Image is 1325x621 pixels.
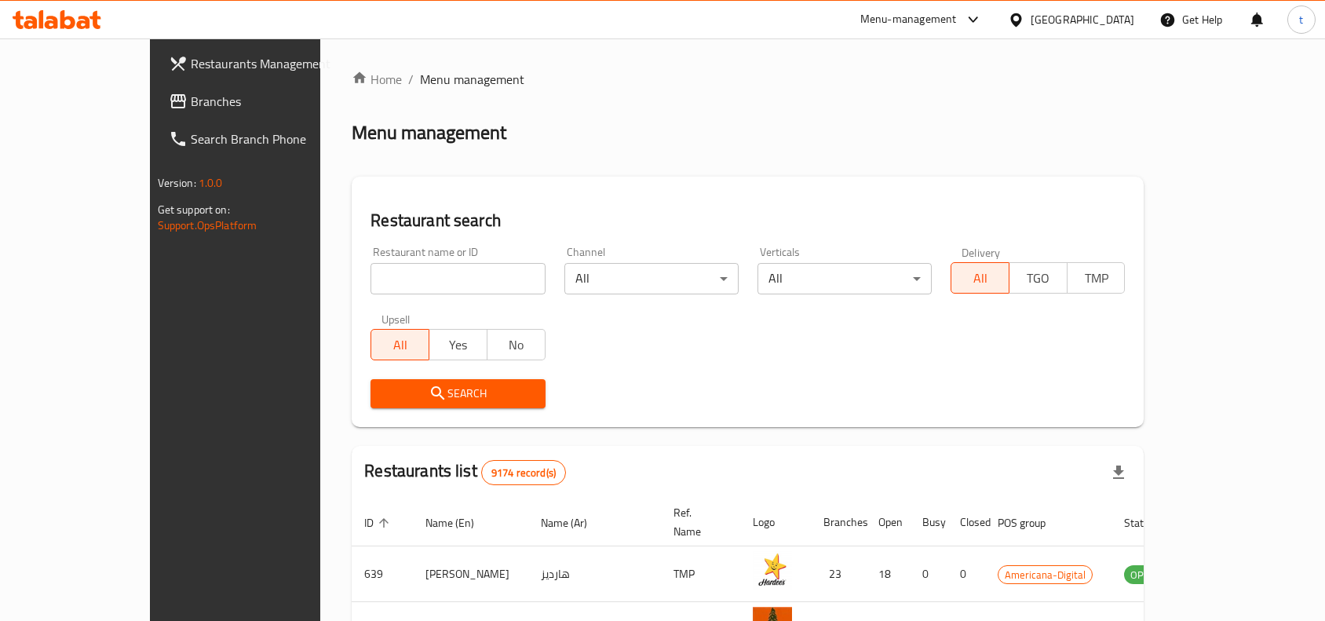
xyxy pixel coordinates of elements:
input: Search for restaurant name or ID.. [370,263,545,294]
div: Menu-management [860,10,957,29]
h2: Restaurants list [364,459,566,485]
nav: breadcrumb [352,70,1144,89]
a: Restaurants Management [156,45,371,82]
th: Branches [811,499,866,546]
span: All [958,267,1003,290]
div: Total records count [481,460,566,485]
td: 18 [866,546,910,602]
span: Menu management [420,70,524,89]
span: No [494,334,539,356]
h2: Menu management [352,120,506,145]
button: TGO [1009,262,1068,294]
td: 0 [910,546,947,602]
span: Branches [191,92,359,111]
span: ID [364,513,394,532]
span: Get support on: [158,199,230,220]
span: Version: [158,173,196,193]
span: Name (En) [425,513,495,532]
span: All [378,334,423,356]
td: 23 [811,546,866,602]
span: Search Branch Phone [191,130,359,148]
label: Delivery [962,247,1001,258]
a: Branches [156,82,371,120]
span: Americana-Digital [998,566,1092,584]
td: 0 [947,546,985,602]
button: TMP [1067,262,1126,294]
th: Closed [947,499,985,546]
span: Ref. Name [673,503,721,541]
td: هارديز [528,546,661,602]
h2: Restaurant search [370,209,1125,232]
span: OPEN [1124,566,1163,584]
span: 1.0.0 [199,173,223,193]
button: All [370,329,429,360]
span: Restaurants Management [191,54,359,73]
div: Export file [1100,454,1137,491]
th: Logo [740,499,811,546]
td: [PERSON_NAME] [413,546,528,602]
th: Busy [910,499,947,546]
a: Support.OpsPlatform [158,215,257,236]
a: Home [352,70,402,89]
span: TGO [1016,267,1061,290]
span: Name (Ar) [541,513,608,532]
div: All [757,263,932,294]
button: All [951,262,1009,294]
td: 639 [352,546,413,602]
li: / [408,70,414,89]
div: OPEN [1124,565,1163,584]
div: [GEOGRAPHIC_DATA] [1031,11,1134,28]
span: POS group [998,513,1066,532]
span: Search [383,384,532,404]
img: Hardee's [753,551,792,590]
span: 9174 record(s) [482,466,565,480]
a: Search Branch Phone [156,120,371,158]
button: No [487,329,546,360]
span: TMP [1074,267,1119,290]
span: Status [1124,513,1175,532]
span: t [1299,11,1303,28]
th: Open [866,499,910,546]
label: Upsell [381,313,411,324]
button: Search [370,379,545,408]
div: All [564,263,739,294]
button: Yes [429,329,487,360]
td: TMP [661,546,740,602]
span: Yes [436,334,481,356]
